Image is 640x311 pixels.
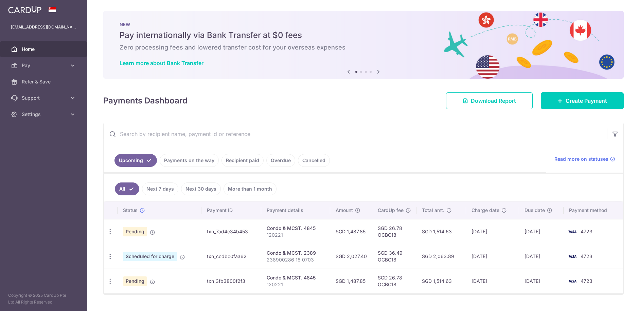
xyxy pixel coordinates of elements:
th: Payment details [261,201,330,219]
a: Recipient paid [221,154,264,167]
p: 238900286 18 0703 [267,256,325,263]
td: SGD 1,487.85 [330,219,372,244]
a: Next 7 days [142,182,178,195]
h6: Zero processing fees and lowered transfer cost for your overseas expenses [120,43,607,52]
a: Payments on the way [160,154,219,167]
td: [DATE] [519,269,564,293]
span: 4723 [581,278,592,284]
td: txn_7ad4c34b453 [201,219,261,244]
span: Status [123,207,138,214]
td: SGD 36.49 OCBC18 [372,244,416,269]
td: SGD 1,487.85 [330,269,372,293]
p: 120221 [267,281,325,288]
span: Home [22,46,67,53]
h5: Pay internationally via Bank Transfer at $0 fees [120,30,607,41]
span: Scheduled for charge [123,252,177,261]
span: Charge date [472,207,499,214]
td: txn_3fb3800f2f3 [201,269,261,293]
td: [DATE] [466,219,519,244]
a: Next 30 days [181,182,221,195]
span: Create Payment [566,97,607,105]
a: Overdue [266,154,295,167]
td: SGD 26.78 OCBC18 [372,269,416,293]
span: Support [22,95,67,101]
img: Bank Card [566,252,579,260]
td: [DATE] [519,219,564,244]
span: Pending [123,276,147,286]
p: [EMAIL_ADDRESS][DOMAIN_NAME] [11,24,76,31]
a: Download Report [446,92,533,109]
td: SGD 2,027.40 [330,244,372,269]
p: NEW [120,22,607,27]
span: Pending [123,227,147,236]
span: Download Report [471,97,516,105]
span: Total amt. [422,207,444,214]
span: Due date [525,207,545,214]
a: Create Payment [541,92,624,109]
span: Settings [22,111,67,118]
a: Upcoming [114,154,157,167]
td: SGD 1,514.63 [416,269,466,293]
span: Read more on statuses [554,156,608,162]
img: Bank transfer banner [103,11,624,79]
img: Bank Card [566,277,579,285]
td: SGD 2,063.89 [416,244,466,269]
a: Learn more about Bank Transfer [120,60,203,66]
a: Read more on statuses [554,156,615,162]
input: Search by recipient name, payment id or reference [104,123,607,145]
td: SGD 26.78 OCBC18 [372,219,416,244]
span: 4723 [581,229,592,234]
h4: Payments Dashboard [103,95,188,107]
span: Pay [22,62,67,69]
span: 4723 [581,253,592,259]
a: All [115,182,139,195]
span: Amount [336,207,353,214]
div: Condo & MCST. 2389 [267,250,325,256]
img: Bank Card [566,228,579,236]
td: txn_ccdbc0faa62 [201,244,261,269]
th: Payment method [564,201,623,219]
p: 120221 [267,232,325,238]
td: [DATE] [466,244,519,269]
a: Cancelled [298,154,330,167]
div: Condo & MCST. 4845 [267,274,325,281]
span: CardUp fee [378,207,404,214]
span: Refer & Save [22,78,67,85]
div: Condo & MCST. 4845 [267,225,325,232]
th: Payment ID [201,201,261,219]
td: [DATE] [519,244,564,269]
img: CardUp [8,5,41,14]
td: [DATE] [466,269,519,293]
td: SGD 1,514.63 [416,219,466,244]
a: More than 1 month [224,182,277,195]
